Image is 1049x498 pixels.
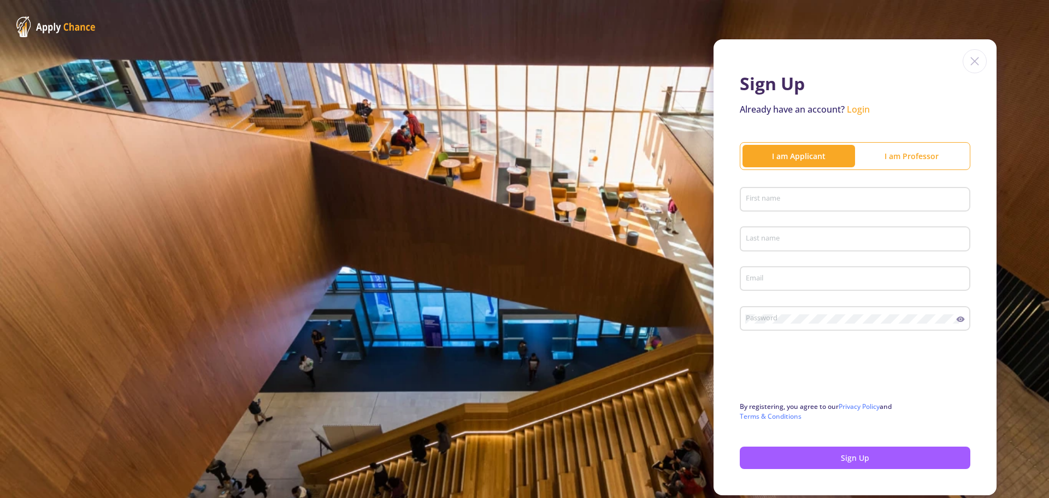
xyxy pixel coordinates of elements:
[740,402,970,421] p: By registering, you agree to our and
[740,350,906,393] iframe: reCAPTCHA
[847,103,870,115] a: Login
[963,49,987,73] img: close icon
[742,150,855,162] div: I am Applicant
[740,73,970,94] h1: Sign Up
[839,402,880,411] a: Privacy Policy
[16,16,96,37] img: ApplyChance Logo
[740,412,802,421] a: Terms & Conditions
[740,103,970,116] p: Already have an account?
[740,447,970,469] button: Sign Up
[855,150,968,162] div: I am Professor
